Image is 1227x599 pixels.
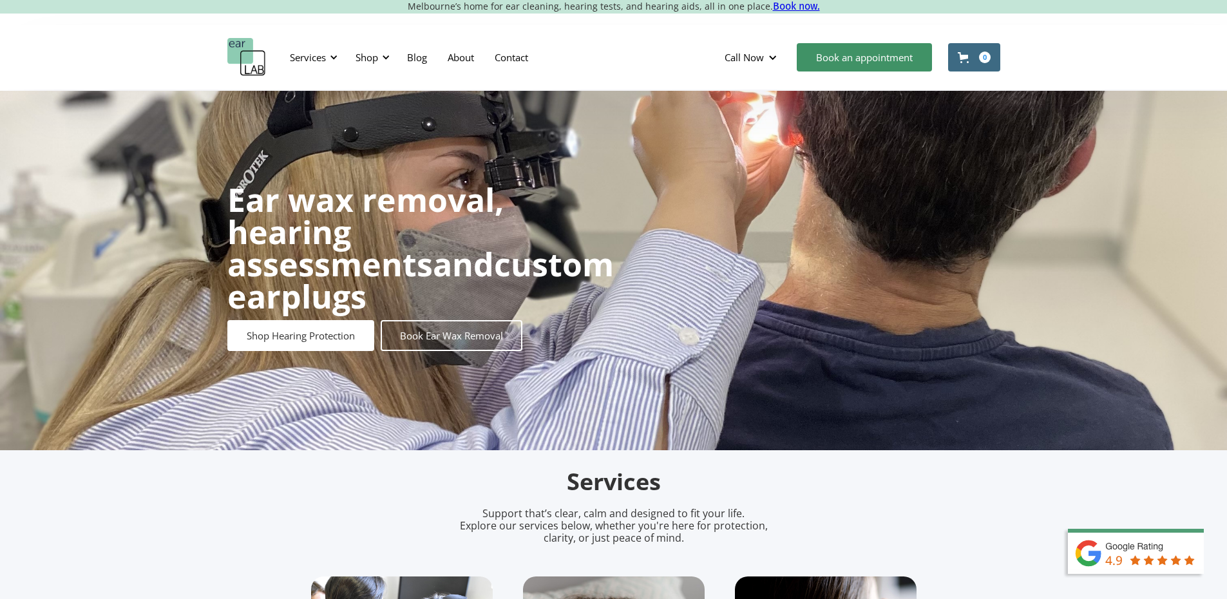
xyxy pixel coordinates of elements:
h1: and [227,184,614,312]
a: Book Ear Wax Removal [381,320,522,351]
div: Shop [356,51,378,64]
h2: Services [311,467,917,497]
a: home [227,38,266,77]
a: Book an appointment [797,43,932,71]
div: Shop [348,38,394,77]
strong: Ear wax removal, hearing assessments [227,178,504,286]
div: Call Now [725,51,764,64]
a: Blog [397,39,437,76]
div: Services [282,38,341,77]
a: About [437,39,484,76]
div: Call Now [714,38,790,77]
div: 0 [979,52,991,63]
div: Services [290,51,326,64]
a: Contact [484,39,538,76]
p: Support that’s clear, calm and designed to fit your life. Explore our services below, whether you... [443,508,785,545]
strong: custom earplugs [227,242,614,318]
a: Shop Hearing Protection [227,320,374,351]
a: Open cart [948,43,1000,71]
